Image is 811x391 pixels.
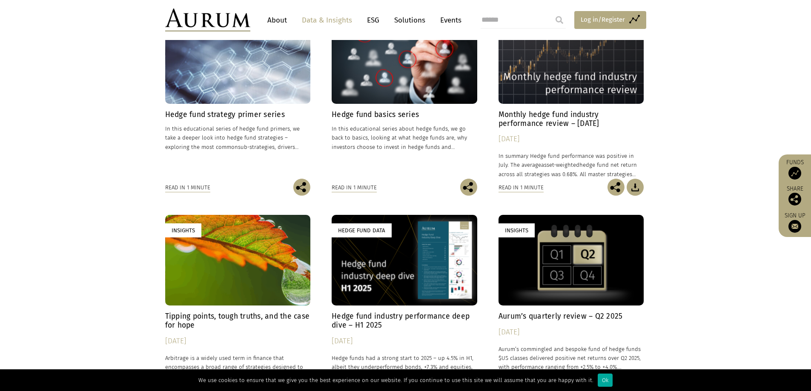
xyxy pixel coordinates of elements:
img: Share this post [608,179,625,196]
img: Share this post [788,193,801,205]
h4: Hedge fund strategy primer series [165,110,311,119]
span: asset-weighted [541,162,579,168]
a: Insights Hedge fund basics series In this educational series about hedge funds, we go back to bas... [332,13,477,178]
img: Aurum [165,9,250,31]
div: [DATE] [332,335,477,347]
a: Insights Tipping points, tough truths, and the case for hope [DATE] Arbitrage is a widely used te... [165,215,311,380]
a: Solutions [390,12,430,28]
a: Hedge Fund Data Monthly hedge fund industry performance review – [DATE] [DATE] In summary Hedge f... [499,13,644,178]
img: Access Funds [788,167,801,180]
div: Hedge Fund Data [332,223,392,237]
img: Share this post [460,179,477,196]
h4: Tipping points, tough truths, and the case for hope [165,312,311,330]
h4: Aurum’s quarterly review – Q2 2025 [499,312,644,321]
h4: Hedge fund industry performance deep dive – H1 2025 [332,312,477,330]
div: Read in 1 minute [165,183,210,192]
a: About [263,12,291,28]
p: Hedge funds had a strong start to 2025 – up 4.5% in H1, albeit they underperformed bonds, +7.3% a... [332,354,477,380]
a: Data & Insights [298,12,356,28]
img: Sign up to our newsletter [788,220,801,233]
div: [DATE] [165,335,311,347]
a: Log in/Register [574,11,646,29]
span: sub-strategies [238,144,275,150]
span: Log in/Register [581,14,625,25]
div: Read in 1 minute [499,183,544,192]
img: Share this post [293,179,310,196]
a: Sign up [783,212,807,233]
a: Events [436,12,461,28]
h4: Hedge fund basics series [332,110,477,119]
a: Insights Aurum’s quarterly review – Q2 2025 [DATE] Aurum’s commingled and bespoke fund of hedge f... [499,215,644,380]
img: Download Article [627,179,644,196]
p: In this educational series about hedge funds, we go back to basics, looking at what hedge funds a... [332,124,477,151]
div: [DATE] [499,133,644,145]
a: Insights Hedge fund strategy primer series In this educational series of hedge fund primers, we t... [165,13,311,178]
p: Aurum’s commingled and bespoke fund of hedge funds $US classes delivered positive net returns ove... [499,345,644,371]
a: Hedge Fund Data Hedge fund industry performance deep dive – H1 2025 [DATE] Hedge funds had a stro... [332,215,477,380]
div: Ok [598,374,613,387]
div: Insights [499,223,535,237]
input: Submit [551,11,568,29]
p: In summary Hedge fund performance was positive in July. The average hedge fund net return across ... [499,151,644,178]
div: Read in 1 minute [332,183,377,192]
a: Funds [783,159,807,180]
p: Arbitrage is a widely used term in finance that encompasses a broad range of strategies designed ... [165,354,311,380]
a: ESG [363,12,384,28]
div: Share [783,186,807,205]
h4: Monthly hedge fund industry performance review – [DATE] [499,110,644,128]
p: In this educational series of hedge fund primers, we take a deeper look into hedge fund strategie... [165,124,311,151]
div: Insights [165,223,201,237]
div: [DATE] [499,326,644,338]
